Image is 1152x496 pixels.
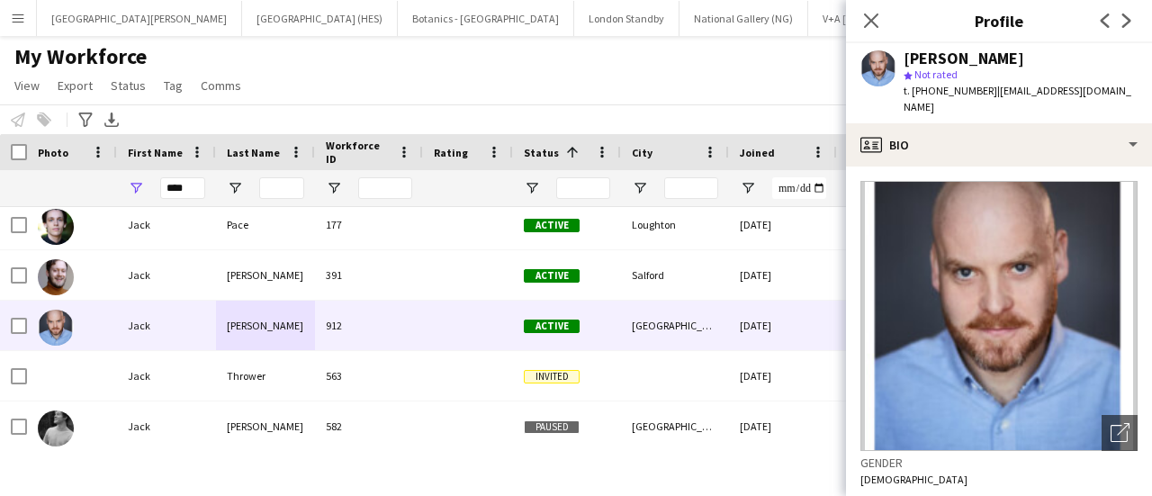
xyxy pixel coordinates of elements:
[729,301,837,350] div: [DATE]
[242,1,398,36] button: [GEOGRAPHIC_DATA] (HES)
[621,250,729,300] div: Salford
[846,123,1152,167] div: Bio
[128,180,144,196] button: Open Filter Menu
[227,180,243,196] button: Open Filter Menu
[860,455,1138,471] h3: Gender
[227,146,280,159] span: Last Name
[128,146,183,159] span: First Name
[117,301,216,350] div: Jack
[632,180,648,196] button: Open Filter Menu
[75,109,96,131] app-action-btn: Advanced filters
[574,1,679,36] button: London Standby
[621,200,729,249] div: Loughton
[58,77,93,94] span: Export
[315,351,423,401] div: 563
[358,177,412,199] input: Workforce ID Filter Input
[216,200,315,249] div: Pace
[201,77,241,94] span: Comms
[524,370,580,383] span: Invited
[524,420,580,434] span: Paused
[38,310,74,346] img: Jack Tarlton
[524,269,580,283] span: Active
[38,209,74,245] img: Jack Pace
[434,146,468,159] span: Rating
[164,77,183,94] span: Tag
[729,401,837,451] div: [DATE]
[914,68,958,81] span: Not rated
[315,250,423,300] div: 391
[111,77,146,94] span: Status
[117,200,216,249] div: Jack
[729,250,837,300] div: [DATE]
[157,74,190,97] a: Tag
[621,301,729,350] div: [GEOGRAPHIC_DATA]
[679,1,808,36] button: National Gallery (NG)
[117,351,216,401] div: Jack
[326,139,391,166] span: Workforce ID
[216,250,315,300] div: [PERSON_NAME]
[38,146,68,159] span: Photo
[524,146,559,159] span: Status
[524,219,580,232] span: Active
[837,401,945,451] div: 897 days
[860,473,967,486] span: [DEMOGRAPHIC_DATA]
[38,259,74,295] img: Jack Pritchard
[846,9,1152,32] h3: Profile
[837,250,945,300] div: 1,383 days
[216,401,315,451] div: [PERSON_NAME]
[1102,415,1138,451] div: Open photos pop-in
[117,401,216,451] div: Jack
[904,84,1131,113] span: | [EMAIL_ADDRESS][DOMAIN_NAME]
[632,146,652,159] span: City
[621,401,729,451] div: [GEOGRAPHIC_DATA]
[259,177,304,199] input: Last Name Filter Input
[216,351,315,401] div: Thrower
[101,109,122,131] app-action-btn: Export XLSX
[556,177,610,199] input: Status Filter Input
[326,180,342,196] button: Open Filter Menu
[117,250,216,300] div: Jack
[38,410,74,446] img: Jack Morgan
[14,43,147,70] span: My Workforce
[103,74,153,97] a: Status
[860,181,1138,451] img: Crew avatar or photo
[216,301,315,350] div: [PERSON_NAME]
[524,180,540,196] button: Open Filter Menu
[729,351,837,401] div: [DATE]
[7,74,47,97] a: View
[837,200,945,249] div: 2,299 days
[50,74,100,97] a: Export
[740,146,775,159] span: Joined
[664,177,718,199] input: City Filter Input
[160,177,205,199] input: First Name Filter Input
[14,77,40,94] span: View
[904,84,997,97] span: t. [PHONE_NUMBER]
[315,301,423,350] div: 912
[524,320,580,333] span: Active
[772,177,826,199] input: Joined Filter Input
[37,1,242,36] button: [GEOGRAPHIC_DATA][PERSON_NAME]
[904,50,1024,67] div: [PERSON_NAME]
[808,1,957,36] button: V+A [GEOGRAPHIC_DATA]
[740,180,756,196] button: Open Filter Menu
[315,401,423,451] div: 582
[398,1,574,36] button: Botanics - [GEOGRAPHIC_DATA]
[315,200,423,249] div: 177
[193,74,248,97] a: Comms
[729,200,837,249] div: [DATE]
